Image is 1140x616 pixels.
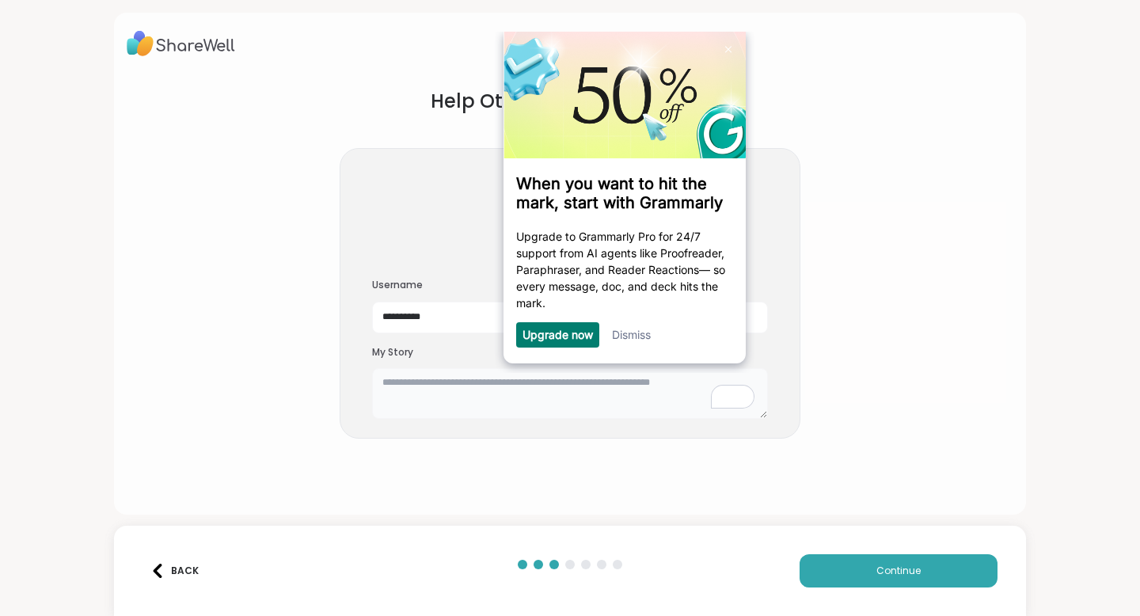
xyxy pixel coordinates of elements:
[150,564,199,578] div: Back
[372,368,768,419] textarea: To enrich screen reader interactions, please activate Accessibility in Grammarly extension settings
[142,554,206,587] button: Back
[431,87,709,116] h1: Help Others Get to Know You
[127,25,235,62] img: ShareWell Logo
[876,564,921,578] span: Continue
[372,279,768,292] h3: Username
[21,143,238,181] h3: When you want to hit the mark, start with Grammarly
[230,14,237,21] img: close_x_white.png
[28,296,98,310] a: Upgrade now
[800,554,997,587] button: Continue
[117,296,156,310] a: Dismiss
[372,346,768,359] h3: My Story
[21,196,238,279] p: Upgrade to Grammarly Pro for 24/7 support from AI agents like Proofreader, Paraphraser, and Reade...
